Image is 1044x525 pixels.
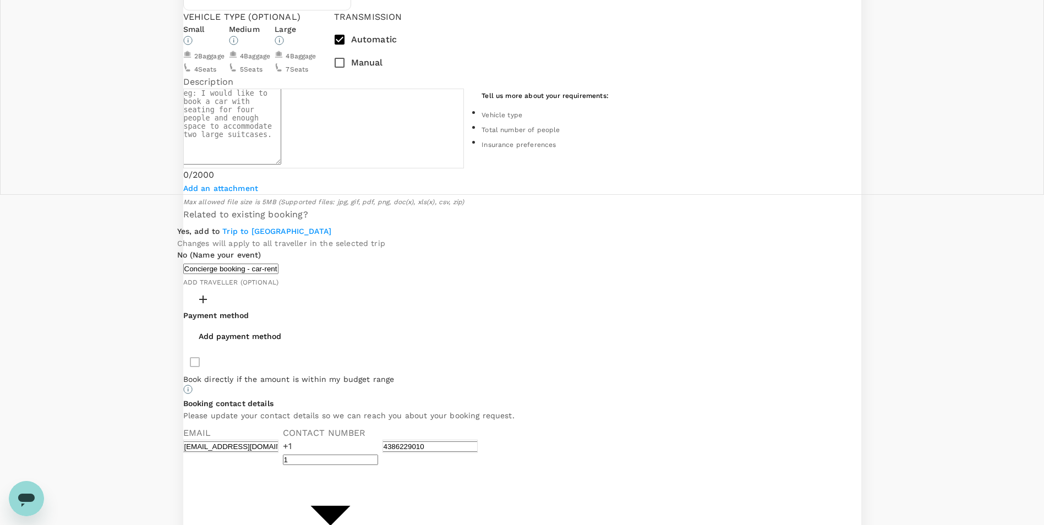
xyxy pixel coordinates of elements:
h6: Booking contact details [183,398,861,410]
p: Add payment method [199,331,281,342]
p: Changes will apply to all traveller in the selected trip [177,238,385,249]
div: Contact Number [283,426,478,440]
h6: Please update your contact details so we can reach you about your booking request. [183,410,861,422]
span: +1 [283,441,292,451]
h6: Yes, add to [177,226,385,238]
span: Trip to [GEOGRAPHIC_DATA] [222,227,331,236]
span: Add traveller (optional) [183,278,279,286]
iframe: Button to launch messaging window [9,481,44,516]
div: Email [183,426,278,440]
span: Related to existing booking? [183,209,308,220]
p: Book directly if the amount is within my budget range [183,374,861,385]
span: Max allowed file size is 5MB (Supported files: jpg, gif, pdf, png, doc(x), xls(x), csv, zip) [183,198,464,206]
h6: Payment method [183,310,861,322]
button: Add payment method [183,322,297,351]
div: +1 [283,440,378,453]
h6: No (Name your event) [177,249,261,261]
